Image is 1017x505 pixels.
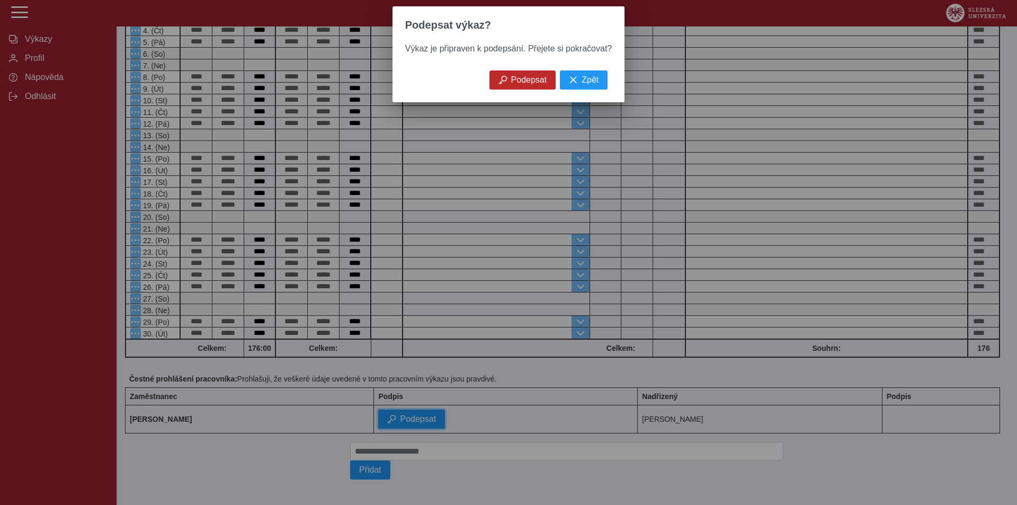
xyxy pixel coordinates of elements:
[405,19,491,31] span: Podepsat výkaz?
[489,70,556,90] button: Podepsat
[560,70,608,90] button: Zpět
[405,44,612,53] span: Výkaz je připraven k podepsání. Přejete si pokračovat?
[582,75,599,85] span: Zpět
[511,75,547,85] span: Podepsat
